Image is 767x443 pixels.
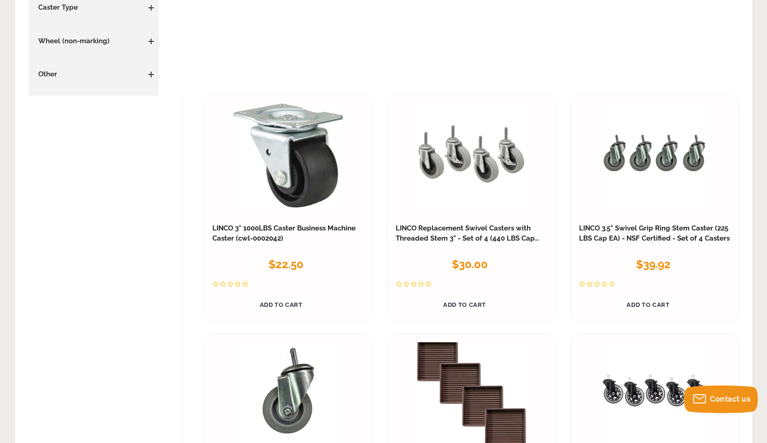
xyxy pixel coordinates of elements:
a: Add to Cart [579,296,717,314]
span: Add to Cart [626,301,669,308]
span: Add to Cart [443,301,486,308]
a: Add to Cart [396,296,533,314]
button: Contact us [684,385,758,413]
a: Add to Cart [212,296,350,314]
a: LINCO Replacement Swivel Casters with Threaded Stem 3" - Set of 4 (440 LBS Cap Combined) [396,224,539,253]
h3: Caster Type [34,3,154,13]
span: Contact us [710,395,750,403]
a: LINCO 3.5" Swivel Grip Ring Stem Caster (225 LBS Cap EA) - NSF Certified - Set of 4 Casters [579,224,730,242]
span: Add to Cart [260,301,303,308]
h3: Wheel (non-marking) [34,36,154,46]
span: $39.92 [636,258,671,271]
span: $30.00 [452,258,488,271]
a: LINCO 3" 1000LBS Caster Business Machine Caster (cwl-0002042) [212,224,356,242]
h3: Other [34,69,154,80]
span: $22.50 [269,258,304,271]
